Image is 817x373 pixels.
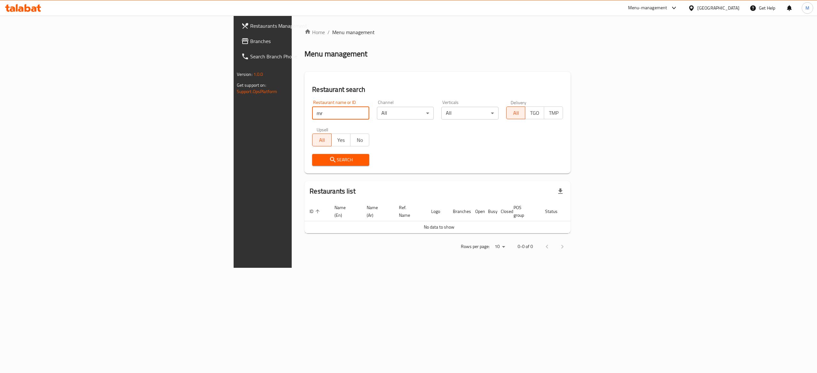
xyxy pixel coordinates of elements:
table: enhanced table [304,202,596,233]
p: Rows per page: [461,243,490,251]
span: Search Branch Phone [250,53,365,60]
button: Yes [331,134,350,146]
span: POS group [513,204,532,219]
button: All [506,106,525,119]
div: All [441,107,498,120]
button: No [350,134,369,146]
h2: Restaurant search [312,85,563,94]
th: Branches [448,202,470,221]
span: Version: [237,70,252,78]
span: Status [545,208,566,215]
th: Busy [483,202,496,221]
span: Get support on: [237,81,266,89]
a: Branches [236,33,370,49]
div: [GEOGRAPHIC_DATA] [697,4,739,11]
span: Yes [334,135,348,145]
span: No data to show [424,223,454,231]
div: All [377,107,434,120]
button: Search [312,154,369,166]
th: Closed [496,202,508,221]
a: Restaurants Management [236,18,370,33]
button: TGO [525,106,544,119]
span: All [315,135,329,145]
span: Ref. Name [399,204,418,219]
span: All [509,108,523,118]
th: Open [470,202,483,221]
th: Logo [426,202,448,221]
button: All [312,134,331,146]
span: Branches [250,37,365,45]
span: Name (Ar) [367,204,386,219]
span: ID [310,208,322,215]
a: Support.OpsPlatform [237,87,277,96]
span: M [806,4,809,11]
span: TGO [528,108,542,118]
span: Name (En) [334,204,354,219]
span: No [353,135,367,145]
p: 0-0 of 0 [518,243,533,251]
span: Search [317,156,364,164]
span: Restaurants Management [250,22,365,30]
div: Menu-management [628,4,667,12]
span: TMP [547,108,560,118]
label: Delivery [511,100,527,105]
span: 1.0.0 [253,70,263,78]
nav: breadcrumb [304,28,571,36]
button: TMP [544,106,563,119]
div: Export file [553,184,568,199]
input: Search for restaurant name or ID.. [312,107,369,120]
a: Search Branch Phone [236,49,370,64]
label: Upsell [317,127,328,132]
div: Rows per page: [492,242,507,252]
h2: Restaurants list [310,186,355,196]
